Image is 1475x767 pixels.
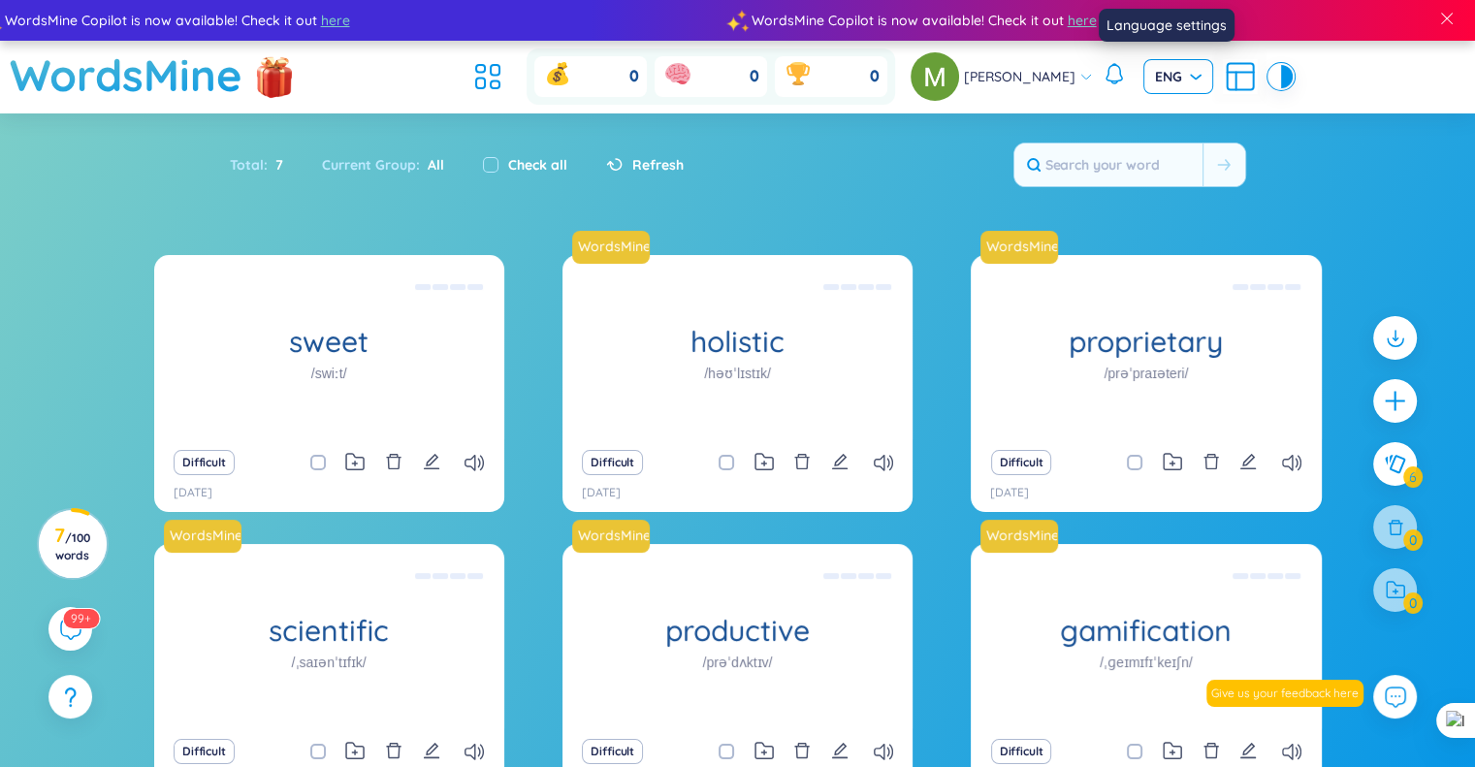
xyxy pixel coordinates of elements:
[750,66,759,87] span: 0
[570,526,652,545] a: WordsMine
[980,231,1066,264] a: WordsMine
[1239,742,1257,759] span: edit
[321,10,350,31] span: here
[385,449,402,476] button: delete
[508,154,567,176] label: Check all
[1239,449,1257,476] button: edit
[629,66,639,87] span: 0
[268,154,283,176] span: 7
[230,144,303,185] div: Total :
[572,520,657,553] a: WordsMine
[793,449,811,476] button: delete
[1239,738,1257,765] button: edit
[50,527,94,562] h3: 7
[385,742,402,759] span: delete
[582,739,643,764] button: Difficult
[582,450,643,475] button: Difficult
[703,652,773,673] h1: /prəˈdʌktɪv/
[831,738,849,765] button: edit
[911,52,959,101] img: avatar
[570,237,652,256] a: WordsMine
[10,41,242,110] a: WordsMine
[582,484,621,502] p: [DATE]
[55,530,90,562] span: / 100 words
[971,614,1321,648] h1: gamification
[303,144,464,185] div: Current Group :
[632,154,684,176] span: Refresh
[831,449,849,476] button: edit
[1202,742,1220,759] span: delete
[1100,652,1193,673] h1: /ˌɡeɪmɪfɪˈkeɪʃn/
[423,742,440,759] span: edit
[978,237,1060,256] a: WordsMine
[793,738,811,765] button: delete
[870,66,880,87] span: 0
[911,52,964,101] a: avatar
[63,609,99,628] sup: 590
[1202,449,1220,476] button: delete
[831,742,849,759] span: edit
[1104,363,1188,384] h1: /prəˈpraɪəteri/
[385,453,402,470] span: delete
[572,231,657,264] a: WordsMine
[1099,9,1235,42] div: Language settings
[1383,389,1407,413] span: plus
[420,156,444,174] span: All
[990,484,1029,502] p: [DATE]
[980,520,1066,553] a: WordsMine
[174,739,235,764] button: Difficult
[164,520,249,553] a: WordsMine
[562,614,913,648] h1: productive
[311,363,347,384] h1: /swiːt/
[964,66,1075,87] span: [PERSON_NAME]
[971,325,1321,359] h1: proprietary
[1202,738,1220,765] button: delete
[704,363,771,384] h1: /həʊˈlɪstɪk/
[1239,453,1257,470] span: edit
[793,742,811,759] span: delete
[1202,453,1220,470] span: delete
[423,449,440,476] button: edit
[174,450,235,475] button: Difficult
[154,614,504,648] h1: scientific
[154,325,504,359] h1: sweet
[385,738,402,765] button: delete
[174,484,212,502] p: [DATE]
[991,739,1052,764] button: Difficult
[1014,144,1202,186] input: Search your word
[292,652,367,673] h1: /ˌsaɪənˈtɪfɪk/
[255,47,294,105] img: flashSalesIcon.a7f4f837.png
[1155,67,1202,86] span: ENG
[562,325,913,359] h1: holistic
[831,453,849,470] span: edit
[793,453,811,470] span: delete
[423,738,440,765] button: edit
[1068,10,1097,31] span: here
[978,526,1060,545] a: WordsMine
[991,450,1052,475] button: Difficult
[162,526,243,545] a: WordsMine
[423,453,440,470] span: edit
